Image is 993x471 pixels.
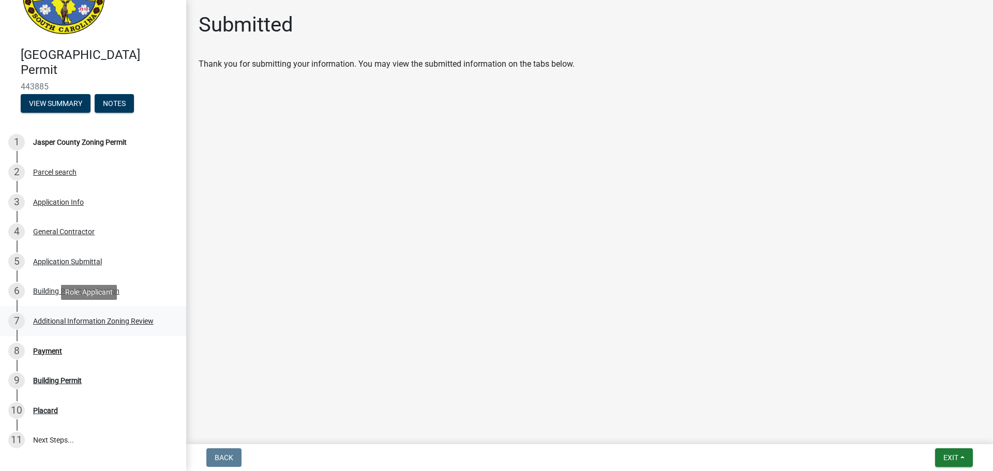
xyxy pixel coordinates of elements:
[33,377,82,384] div: Building Permit
[199,12,293,37] h1: Submitted
[199,58,981,70] div: Thank you for submitting your information. You may view the submitted information on the tabs below.
[8,402,25,419] div: 10
[21,94,91,113] button: View Summary
[935,448,973,467] button: Exit
[943,453,958,462] span: Exit
[33,228,95,235] div: General Contractor
[8,343,25,359] div: 8
[8,313,25,329] div: 7
[21,48,178,78] h4: [GEOGRAPHIC_DATA] Permit
[33,139,127,146] div: Jasper County Zoning Permit
[8,432,25,448] div: 11
[21,100,91,108] wm-modal-confirm: Summary
[61,285,117,300] div: Role: Applicant
[33,199,84,206] div: Application Info
[215,453,233,462] span: Back
[206,448,242,467] button: Back
[8,134,25,150] div: 1
[33,347,62,355] div: Payment
[21,82,165,92] span: 443885
[8,164,25,180] div: 2
[95,100,134,108] wm-modal-confirm: Notes
[8,372,25,389] div: 9
[33,287,119,295] div: Building Permit Application
[8,283,25,299] div: 6
[95,94,134,113] button: Notes
[33,169,77,176] div: Parcel search
[8,194,25,210] div: 3
[8,223,25,240] div: 4
[33,407,58,414] div: Placard
[8,253,25,270] div: 5
[33,258,102,265] div: Application Submittal
[33,317,154,325] div: Additional Information Zoning Review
